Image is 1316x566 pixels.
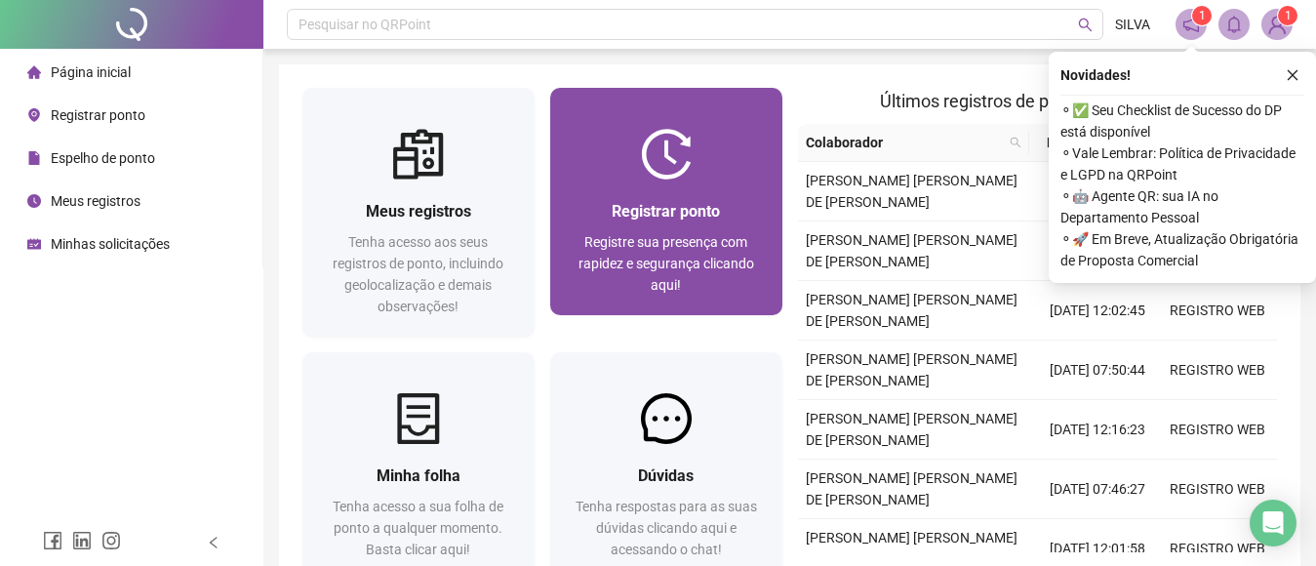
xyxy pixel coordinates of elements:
[333,234,503,314] span: Tenha acesso aos seus registros de ponto, incluindo geolocalização e demais observações!
[578,234,754,293] span: Registre sua presença com rapidez e segurança clicando aqui!
[302,88,535,337] a: Meus registrosTenha acesso aos seus registros de ponto, incluindo geolocalização e demais observa...
[51,236,170,252] span: Minhas solicitações
[27,237,41,251] span: schedule
[612,202,720,221] span: Registrar ponto
[1037,460,1157,519] td: [DATE] 07:46:27
[377,466,460,485] span: Minha folha
[1182,16,1200,33] span: notification
[806,132,1002,153] span: Colaborador
[1157,460,1277,519] td: REGISTRO WEB
[1037,341,1157,400] td: [DATE] 07:50:44
[1157,281,1277,341] td: REGISTRO WEB
[550,88,782,315] a: Registrar pontoRegistre sua presença com rapidez e segurança clicando aqui!
[806,470,1017,507] span: [PERSON_NAME] [PERSON_NAME] DE [PERSON_NAME]
[1060,100,1304,142] span: ⚬ ✅ Seu Checklist de Sucesso do DP está disponível
[1060,142,1304,185] span: ⚬ Vale Lembrar: Política de Privacidade e LGPD na QRPoint
[51,150,155,166] span: Espelho de ponto
[1078,18,1093,32] span: search
[1037,132,1122,153] span: Data/Hora
[72,531,92,550] span: linkedin
[806,292,1017,329] span: [PERSON_NAME] [PERSON_NAME] DE [PERSON_NAME]
[51,64,131,80] span: Página inicial
[1157,400,1277,460] td: REGISTRO WEB
[1010,137,1021,148] span: search
[638,466,694,485] span: Dúvidas
[1029,124,1145,162] th: Data/Hora
[806,411,1017,448] span: [PERSON_NAME] [PERSON_NAME] DE [PERSON_NAME]
[1115,14,1150,35] span: SILVA
[1192,6,1212,25] sup: 1
[1157,341,1277,400] td: REGISTRO WEB
[1225,16,1243,33] span: bell
[43,531,62,550] span: facebook
[1037,222,1157,281] td: [DATE] 07:58:34
[27,65,41,79] span: home
[27,108,41,122] span: environment
[1278,6,1297,25] sup: Atualize o seu contato no menu Meus Dados
[806,351,1017,388] span: [PERSON_NAME] [PERSON_NAME] DE [PERSON_NAME]
[27,194,41,208] span: clock-circle
[1286,68,1299,82] span: close
[1006,128,1025,157] span: search
[806,173,1017,210] span: [PERSON_NAME] [PERSON_NAME] DE [PERSON_NAME]
[1285,9,1292,22] span: 1
[806,232,1017,269] span: [PERSON_NAME] [PERSON_NAME] DE [PERSON_NAME]
[51,193,140,209] span: Meus registros
[880,91,1195,111] span: Últimos registros de ponto sincronizados
[366,202,471,221] span: Meus registros
[51,107,145,123] span: Registrar ponto
[1037,400,1157,460] td: [DATE] 12:16:23
[1250,500,1296,546] div: Open Intercom Messenger
[1199,9,1206,22] span: 1
[1060,185,1304,228] span: ⚬ 🤖 Agente QR: sua IA no Departamento Pessoal
[333,499,503,557] span: Tenha acesso a sua folha de ponto a qualquer momento. Basta clicar aqui!
[576,499,757,557] span: Tenha respostas para as suas dúvidas clicando aqui e acessando o chat!
[1060,64,1131,86] span: Novidades !
[101,531,121,550] span: instagram
[1262,10,1292,39] img: 69732
[1060,228,1304,271] span: ⚬ 🚀 Em Breve, Atualização Obrigatória de Proposta Comercial
[1037,162,1157,222] td: [DATE] 12:34:18
[207,536,220,549] span: left
[27,151,41,165] span: file
[1037,281,1157,341] td: [DATE] 12:02:45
